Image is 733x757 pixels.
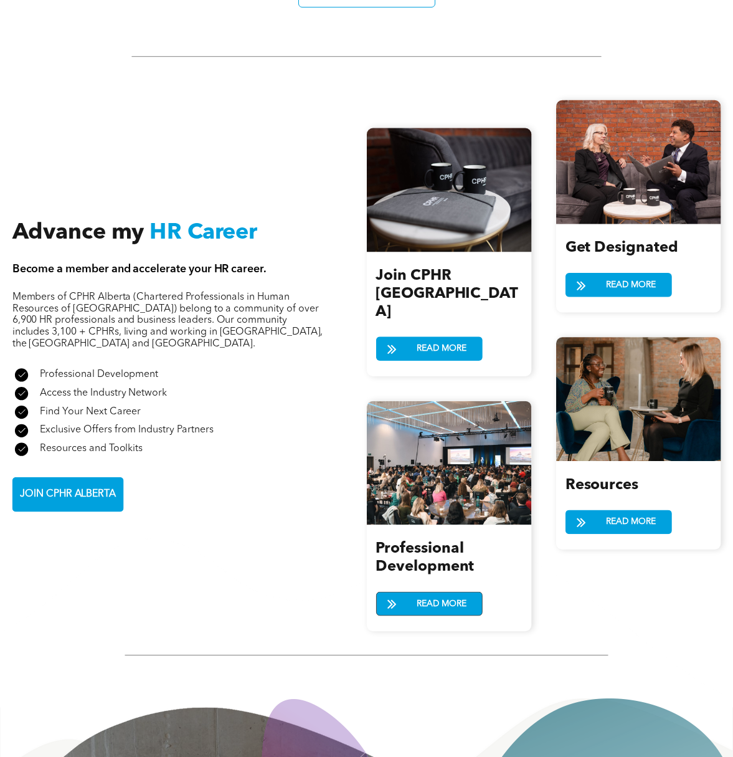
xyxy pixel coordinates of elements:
[565,240,678,255] span: Get Designated
[40,406,141,416] span: Find Your Next Career
[12,263,267,274] span: Become a member and accelerate your HR career.
[376,591,482,616] a: READ MORE
[412,592,470,615] span: READ MORE
[12,292,323,348] span: Members of CPHR Alberta (Chartered Professionals in Human Resources of [GEOGRAPHIC_DATA]) belong ...
[376,269,518,319] span: Join CPHR [GEOGRAPHIC_DATA]
[412,337,470,360] span: READ MORE
[16,482,120,506] span: JOIN CPHR ALBERTA
[376,336,482,361] a: READ MORE
[12,222,144,244] span: Advance my
[376,541,474,574] span: Professional Development
[565,510,672,534] a: READ MORE
[40,425,213,435] span: Exclusive Offers from Industry Partners
[40,388,167,398] span: Access the Industry Network
[602,274,660,297] span: READ MORE
[565,273,672,297] a: READ MORE
[565,477,638,492] span: Resources
[12,477,124,512] a: JOIN CPHR ALBERTA
[40,444,143,454] span: Resources and Toolkits
[149,222,257,244] span: HR Career
[602,510,660,533] span: READ MORE
[40,369,158,379] span: Professional Development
